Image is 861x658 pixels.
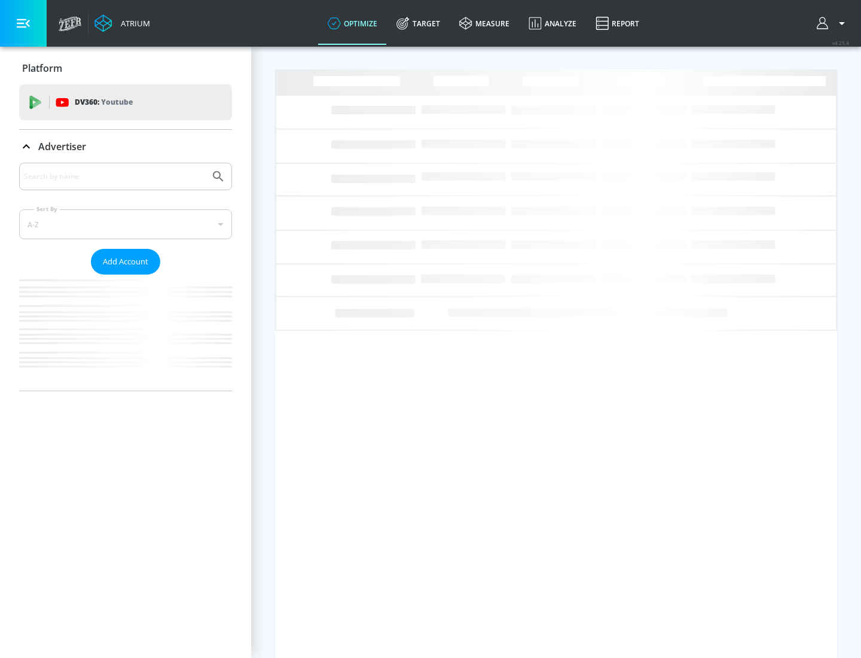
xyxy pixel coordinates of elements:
a: Target [387,2,450,45]
a: optimize [318,2,387,45]
div: Advertiser [19,130,232,163]
div: A-Z [19,209,232,239]
nav: list of Advertiser [19,275,232,391]
input: Search by name [24,169,205,184]
div: Atrium [116,18,150,29]
a: Analyze [519,2,586,45]
div: DV360: Youtube [19,84,232,120]
button: Add Account [91,249,160,275]
span: v 4.25.4 [832,39,849,46]
span: Add Account [103,255,148,269]
div: Advertiser [19,163,232,391]
p: Platform [22,62,62,75]
p: DV360: [75,96,133,109]
a: measure [450,2,519,45]
label: Sort By [34,205,60,213]
p: Advertiser [38,140,86,153]
a: Report [586,2,649,45]
p: Youtube [101,96,133,108]
a: Atrium [94,14,150,32]
div: Platform [19,51,232,85]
